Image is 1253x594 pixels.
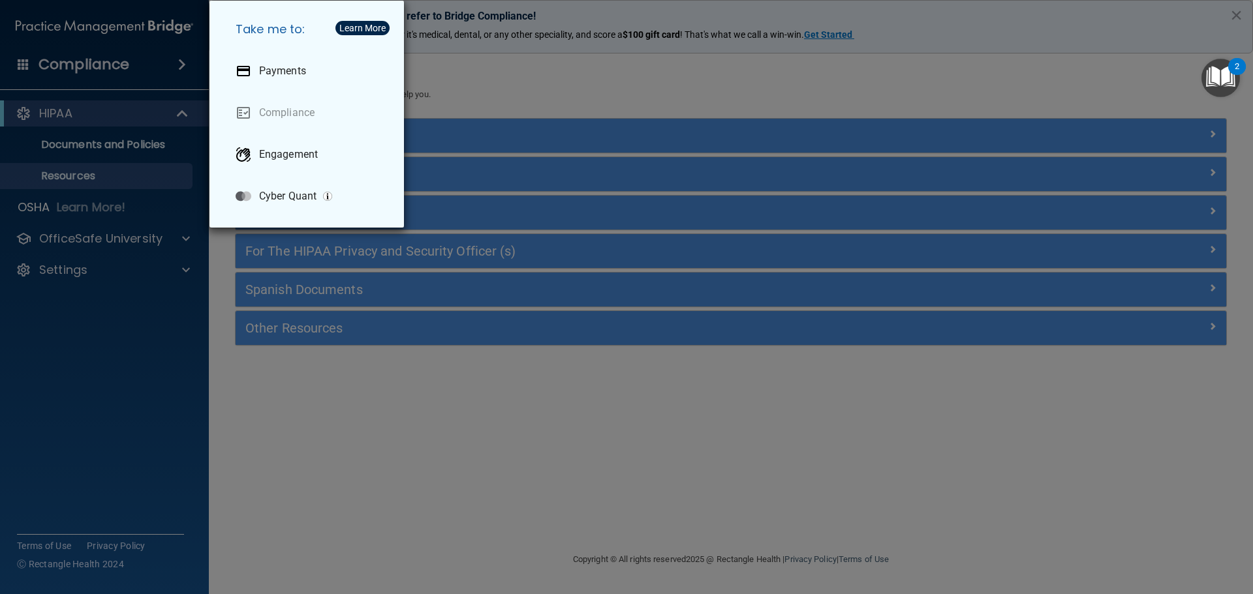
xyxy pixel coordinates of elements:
[1201,59,1240,97] button: Open Resource Center, 2 new notifications
[339,23,386,33] div: Learn More
[225,95,394,131] a: Compliance
[1235,67,1239,83] div: 2
[225,136,394,173] a: Engagement
[225,178,394,215] a: Cyber Quant
[259,65,306,78] p: Payments
[225,11,394,48] h5: Take me to:
[225,53,394,89] a: Payments
[259,190,317,203] p: Cyber Quant
[259,148,318,161] p: Engagement
[335,21,390,35] button: Learn More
